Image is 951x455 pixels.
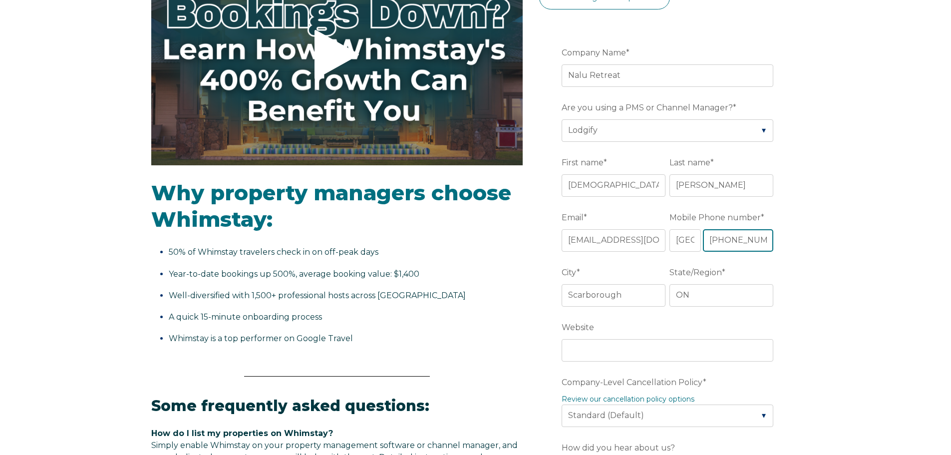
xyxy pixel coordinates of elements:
span: Whimstay is a top performer on Google Travel [169,334,353,343]
span: Website [562,320,594,335]
span: Last name [669,155,710,170]
span: Company-Level Cancellation Policy [562,375,703,390]
span: A quick 15-minute onboarding process [169,312,322,322]
span: Some frequently asked questions: [151,397,429,415]
span: State/Region [669,265,722,280]
span: Are you using a PMS or Channel Manager? [562,100,733,115]
span: First name [562,155,604,170]
a: Review our cancellation policy options [562,395,694,404]
span: Well-diversified with 1,500+ professional hosts across [GEOGRAPHIC_DATA] [169,291,466,300]
span: Why property managers choose Whimstay: [151,180,511,232]
span: 50% of Whimstay travelers check in on off-peak days [169,247,378,257]
span: Mobile Phone number [669,210,761,225]
span: City [562,265,577,280]
span: Email [562,210,584,225]
span: Company Name [562,45,626,60]
span: How do I list my properties on Whimstay? [151,429,333,438]
span: Year-to-date bookings up 500%, average booking value: $1,400 [169,269,419,279]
